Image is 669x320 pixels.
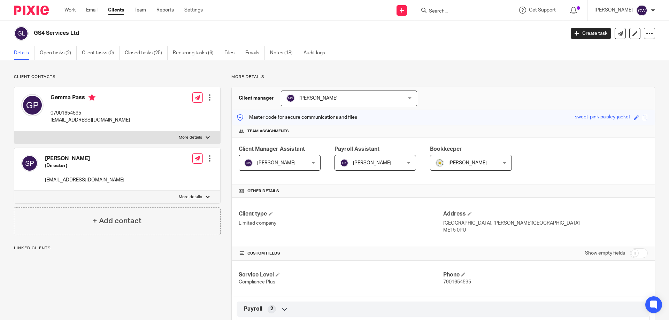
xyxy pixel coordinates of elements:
[529,8,556,13] span: Get Support
[270,305,273,312] span: 2
[334,146,379,152] span: Payroll Assistant
[299,96,338,101] span: [PERSON_NAME]
[571,28,611,39] a: Create task
[443,271,648,279] h4: Phone
[443,280,471,284] span: 7901654595
[303,46,330,60] a: Audit logs
[237,114,357,121] p: Master code for secure communications and files
[14,245,221,251] p: Linked clients
[443,210,648,218] h4: Address
[21,155,38,172] img: svg%3E
[443,227,648,234] p: ME15 0PU
[45,177,124,184] p: [EMAIL_ADDRESS][DOMAIN_NAME]
[173,46,219,60] a: Recurring tasks (6)
[14,6,49,15] img: Pixie
[428,8,491,15] input: Search
[14,26,29,41] img: svg%3E
[443,220,648,227] p: [GEOGRAPHIC_DATA], [PERSON_NAME][GEOGRAPHIC_DATA]
[93,216,141,226] h4: + Add contact
[239,95,274,102] h3: Client manager
[14,46,34,60] a: Details
[51,94,130,103] h4: Gemma Pass
[239,210,443,218] h4: Client type
[179,194,202,200] p: More details
[86,7,98,14] a: Email
[51,110,130,117] p: 07901654595
[40,46,77,60] a: Open tasks (2)
[239,146,305,152] span: Client Manager Assistant
[34,30,455,37] h2: GS4 Services Ltd
[247,128,289,134] span: Team assignments
[239,251,443,256] h4: CUSTOM FIELDS
[45,155,124,162] h4: [PERSON_NAME]
[353,161,391,165] span: [PERSON_NAME]
[636,5,647,16] img: svg%3E
[245,46,265,60] a: Emails
[89,94,95,101] i: Primary
[108,7,124,14] a: Clients
[594,7,633,14] p: [PERSON_NAME]
[247,188,279,194] span: Other details
[51,117,130,124] p: [EMAIL_ADDRESS][DOMAIN_NAME]
[14,74,221,80] p: Client contacts
[257,161,295,165] span: [PERSON_NAME]
[436,159,444,167] img: Capture2.PNG
[244,159,253,167] img: svg%3E
[21,94,44,116] img: svg%3E
[179,135,202,140] p: More details
[125,46,168,60] a: Closed tasks (25)
[239,220,443,227] p: Limited company
[224,46,240,60] a: Files
[286,94,295,102] img: svg%3E
[239,271,443,279] h4: Service Level
[244,305,262,313] span: Payroll
[585,250,625,257] label: Show empty fields
[156,7,174,14] a: Reports
[239,280,275,284] span: Compliance Plus
[270,46,298,60] a: Notes (18)
[231,74,655,80] p: More details
[64,7,76,14] a: Work
[448,161,487,165] span: [PERSON_NAME]
[430,146,462,152] span: Bookkeeper
[45,162,124,169] h5: (Director)
[82,46,120,60] a: Client tasks (0)
[134,7,146,14] a: Team
[184,7,203,14] a: Settings
[340,159,348,167] img: svg%3E
[575,114,630,122] div: sweet-pink-paisley-jacket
